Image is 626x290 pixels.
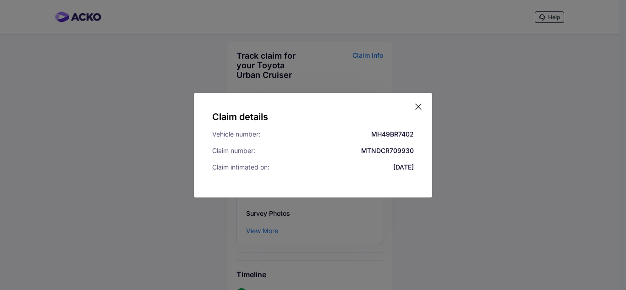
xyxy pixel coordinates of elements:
div: [DATE] [393,163,414,172]
h5: Claim details [212,111,414,122]
div: Claim number: [212,146,255,155]
div: MH49BR7402 [371,130,414,139]
div: MTNDCR709930 [361,146,414,155]
div: Claim intimated on: [212,163,269,172]
div: Vehicle number: [212,130,260,139]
